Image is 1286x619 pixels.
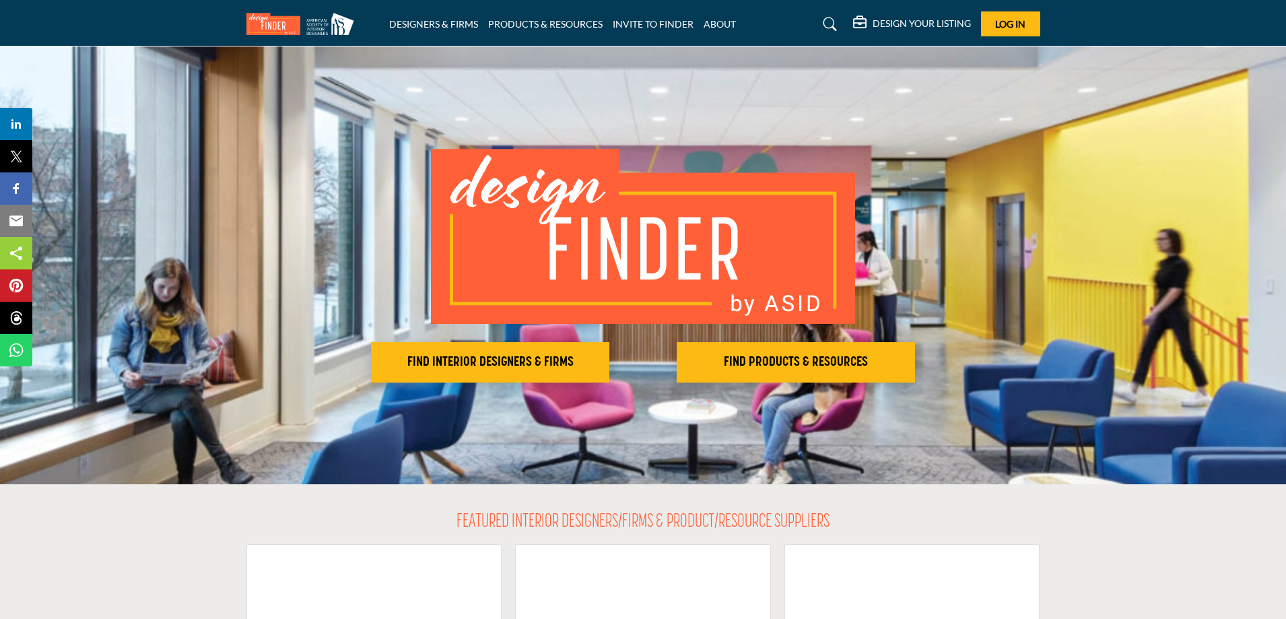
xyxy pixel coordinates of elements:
a: PRODUCTS & RESOURCES [488,18,603,30]
button: FIND INTERIOR DESIGNERS & FIRMS [371,342,609,383]
button: FIND PRODUCTS & RESOURCES [677,342,915,383]
a: ABOUT [704,18,736,30]
img: image [431,149,855,324]
a: INVITE TO FINDER [613,18,693,30]
a: DESIGNERS & FIRMS [389,18,478,30]
h2: FEATURED INTERIOR DESIGNERS/FIRMS & PRODUCT/RESOURCE SUPPLIERS [456,511,830,534]
h5: DESIGN YOUR LISTING [873,18,971,30]
button: Log In [981,11,1040,36]
span: Log In [995,18,1025,30]
h2: FIND PRODUCTS & RESOURCES [681,354,911,370]
div: DESIGN YOUR LISTING [853,16,971,32]
h2: FIND INTERIOR DESIGNERS & FIRMS [375,354,605,370]
img: Site Logo [246,13,361,35]
a: Search [810,13,846,35]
